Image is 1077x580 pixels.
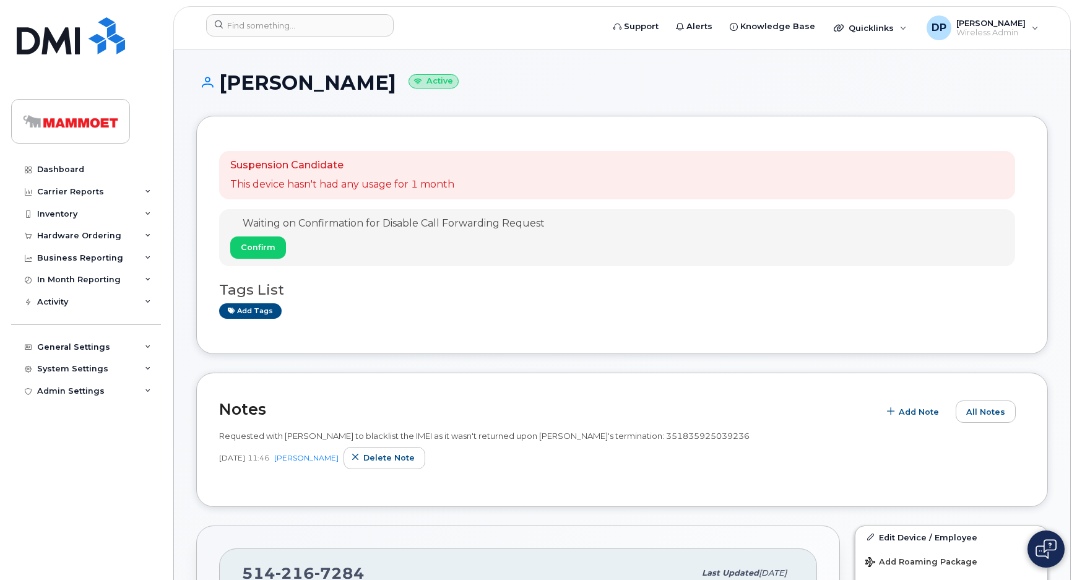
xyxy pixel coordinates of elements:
[344,447,425,469] button: Delete note
[219,303,282,319] a: Add tags
[966,406,1005,418] span: All Notes
[219,431,750,441] span: Requested with [PERSON_NAME] to blacklist the IMEI as it wasn't returned upon [PERSON_NAME]'s ter...
[219,452,245,463] span: [DATE]
[702,568,759,578] span: Last updated
[899,406,939,418] span: Add Note
[243,217,545,229] span: Waiting on Confirmation for Disable Call Forwarding Request
[879,400,949,423] button: Add Note
[230,236,286,259] button: Confirm
[363,452,415,464] span: Delete note
[865,557,977,569] span: Add Roaming Package
[196,72,1048,93] h1: [PERSON_NAME]
[855,526,1047,548] a: Edit Device / Employee
[219,282,1025,298] h3: Tags List
[219,400,873,418] h2: Notes
[230,158,454,173] p: Suspension Candidate
[248,452,269,463] span: 11:46
[409,74,459,89] small: Active
[241,241,275,253] span: Confirm
[274,453,339,462] a: [PERSON_NAME]
[759,568,787,578] span: [DATE]
[855,548,1047,574] button: Add Roaming Package
[1036,539,1057,559] img: Open chat
[230,178,454,192] p: This device hasn't had any usage for 1 month
[956,400,1016,423] button: All Notes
